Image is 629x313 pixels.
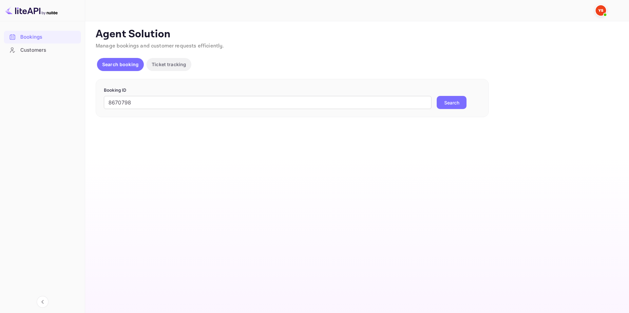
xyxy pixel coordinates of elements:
[102,61,139,68] p: Search booking
[104,87,481,94] p: Booking ID
[104,96,431,109] input: Enter Booking ID (e.g., 63782194)
[4,44,81,57] div: Customers
[20,46,78,54] div: Customers
[596,5,606,16] img: Yandex Support
[96,43,224,49] span: Manage bookings and customer requests efficiently.
[4,31,81,43] a: Bookings
[4,44,81,56] a: Customers
[96,28,617,41] p: Agent Solution
[4,31,81,44] div: Bookings
[152,61,186,68] p: Ticket tracking
[5,5,58,16] img: LiteAPI logo
[437,96,467,109] button: Search
[20,33,78,41] div: Bookings
[37,296,48,308] button: Collapse navigation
